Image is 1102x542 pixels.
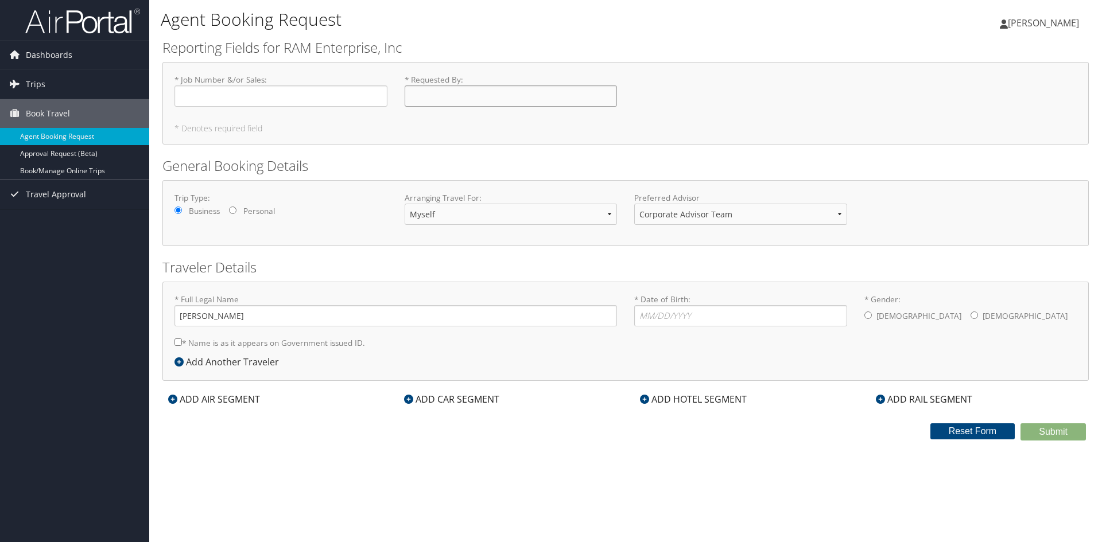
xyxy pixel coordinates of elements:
input: * Job Number &/or Sales: [174,85,387,107]
label: [DEMOGRAPHIC_DATA] [983,305,1068,327]
input: * Gender:[DEMOGRAPHIC_DATA][DEMOGRAPHIC_DATA] [864,311,872,319]
div: ADD RAIL SEGMENT [870,392,978,406]
label: Personal [243,205,275,217]
label: * Job Number &/or Sales : [174,74,387,107]
label: [DEMOGRAPHIC_DATA] [876,305,961,327]
button: Reset Form [930,423,1015,439]
div: ADD CAR SEGMENT [398,392,505,406]
label: * Full Legal Name [174,294,617,326]
input: * Requested By: [405,85,618,107]
label: * Name is as it appears on Government issued ID. [174,332,365,353]
input: * Name is as it appears on Government issued ID. [174,338,182,346]
span: Travel Approval [26,180,86,209]
span: Book Travel [26,99,70,128]
span: [PERSON_NAME] [1008,17,1079,29]
h2: General Booking Details [162,156,1089,176]
input: * Gender:[DEMOGRAPHIC_DATA][DEMOGRAPHIC_DATA] [971,311,978,319]
input: * Full Legal Name [174,305,617,326]
label: * Date of Birth: [634,294,847,326]
div: ADD AIR SEGMENT [162,392,266,406]
label: Business [189,205,220,217]
label: * Gender: [864,294,1077,328]
img: airportal-logo.png [25,7,140,34]
h5: * Denotes required field [174,124,1077,132]
h2: Reporting Fields for RAM Enterprise, Inc [162,38,1089,57]
span: Trips [26,70,45,99]
label: Trip Type: [174,192,387,204]
button: Submit [1020,423,1086,440]
div: Add Another Traveler [174,355,285,369]
label: * Requested By : [405,74,618,107]
input: * Date of Birth: [634,305,847,326]
a: [PERSON_NAME] [1000,6,1091,40]
label: Arranging Travel For: [405,192,618,204]
div: ADD HOTEL SEGMENT [634,392,752,406]
label: Preferred Advisor [634,192,847,204]
h1: Agent Booking Request [161,7,781,32]
span: Dashboards [26,41,72,69]
h2: Traveler Details [162,258,1089,277]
